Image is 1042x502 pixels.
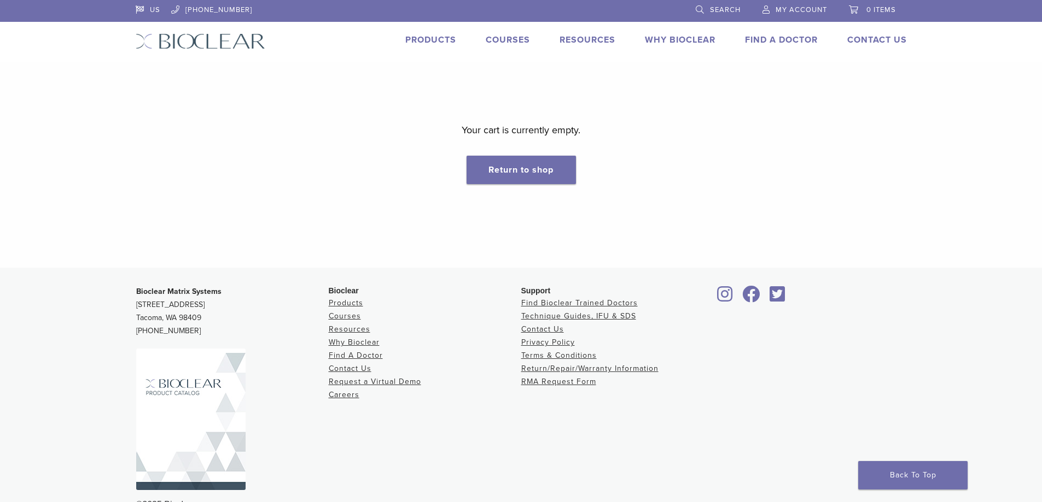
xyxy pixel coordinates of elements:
a: RMA Request Form [521,377,596,386]
a: Resources [329,324,370,334]
a: Bioclear [714,292,737,303]
a: Contact Us [329,364,371,373]
span: My Account [776,5,827,14]
span: Search [710,5,741,14]
img: Bioclear [136,349,246,490]
span: 0 items [866,5,896,14]
a: Products [405,34,456,45]
a: Why Bioclear [329,338,380,347]
p: [STREET_ADDRESS] Tacoma, WA 98409 [PHONE_NUMBER] [136,285,329,338]
a: Terms & Conditions [521,351,597,360]
img: Bioclear [136,33,265,49]
a: Contact Us [847,34,907,45]
a: Technique Guides, IFU & SDS [521,311,636,321]
span: Support [521,286,551,295]
a: Return/Repair/Warranty Information [521,364,659,373]
span: Bioclear [329,286,359,295]
a: Products [329,298,363,308]
a: Back To Top [858,461,968,489]
a: Contact Us [521,324,564,334]
a: Find A Doctor [745,34,818,45]
a: Request a Virtual Demo [329,377,421,386]
a: Privacy Policy [521,338,575,347]
a: Bioclear [739,292,764,303]
a: Find A Doctor [329,351,383,360]
a: Bioclear [766,292,789,303]
a: Resources [560,34,615,45]
a: Find Bioclear Trained Doctors [521,298,638,308]
p: Your cart is currently empty. [462,122,580,138]
a: Careers [329,390,359,399]
a: Return to shop [467,156,576,184]
a: Courses [329,311,361,321]
strong: Bioclear Matrix Systems [136,287,222,296]
a: Why Bioclear [645,34,715,45]
a: Courses [486,34,530,45]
